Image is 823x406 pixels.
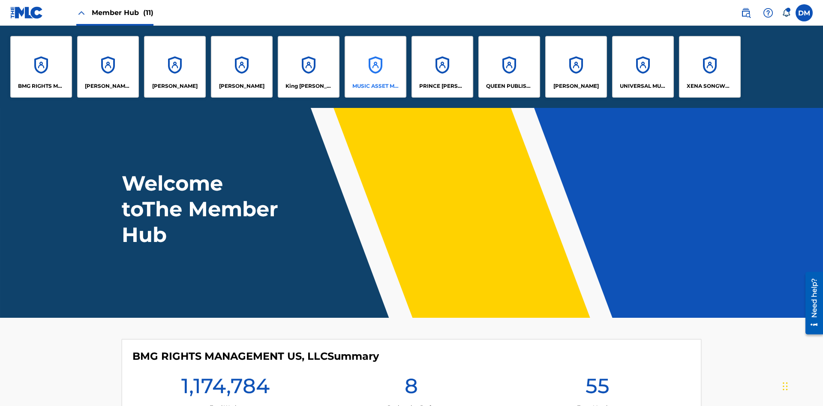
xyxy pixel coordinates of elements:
a: AccountsQUEEN PUBLISHA [478,36,540,98]
h1: 55 [586,373,610,404]
div: Notifications [782,9,790,17]
p: King McTesterson [285,82,332,90]
p: QUEEN PUBLISHA [486,82,533,90]
a: Accounts[PERSON_NAME] [545,36,607,98]
a: Accounts[PERSON_NAME] [144,36,206,98]
h1: 8 [405,373,418,404]
iframe: Chat Widget [780,365,823,406]
p: PRINCE MCTESTERSON [419,82,466,90]
p: UNIVERSAL MUSIC PUB GROUP [620,82,667,90]
a: AccountsUNIVERSAL MUSIC PUB GROUP [612,36,674,98]
a: Accounts[PERSON_NAME] SONGWRITER [77,36,139,98]
p: EYAMA MCSINGER [219,82,264,90]
p: MUSIC ASSET MANAGEMENT (MAM) [352,82,399,90]
img: help [763,8,773,18]
h1: 1,174,784 [181,373,270,404]
img: search [741,8,751,18]
img: Close [76,8,87,18]
img: MLC Logo [10,6,43,19]
p: XENA SONGWRITER [687,82,733,90]
h1: Welcome to The Member Hub [122,170,282,248]
p: ELVIS COSTELLO [152,82,198,90]
span: (11) [143,9,153,17]
div: User Menu [796,4,813,21]
a: Public Search [737,4,754,21]
a: AccountsKing [PERSON_NAME] [278,36,339,98]
div: Help [760,4,777,21]
p: BMG RIGHTS MANAGEMENT US, LLC [18,82,65,90]
a: AccountsBMG RIGHTS MANAGEMENT US, LLC [10,36,72,98]
a: AccountsXENA SONGWRITER [679,36,741,98]
a: AccountsMUSIC ASSET MANAGEMENT (MAM) [345,36,406,98]
p: RONALD MCTESTERSON [553,82,599,90]
a: Accounts[PERSON_NAME] [211,36,273,98]
p: CLEO SONGWRITER [85,82,132,90]
span: Member Hub [92,8,153,18]
a: AccountsPRINCE [PERSON_NAME] [411,36,473,98]
h4: BMG RIGHTS MANAGEMENT US, LLC [132,350,379,363]
iframe: Resource Center [799,269,823,339]
div: Drag [783,373,788,399]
